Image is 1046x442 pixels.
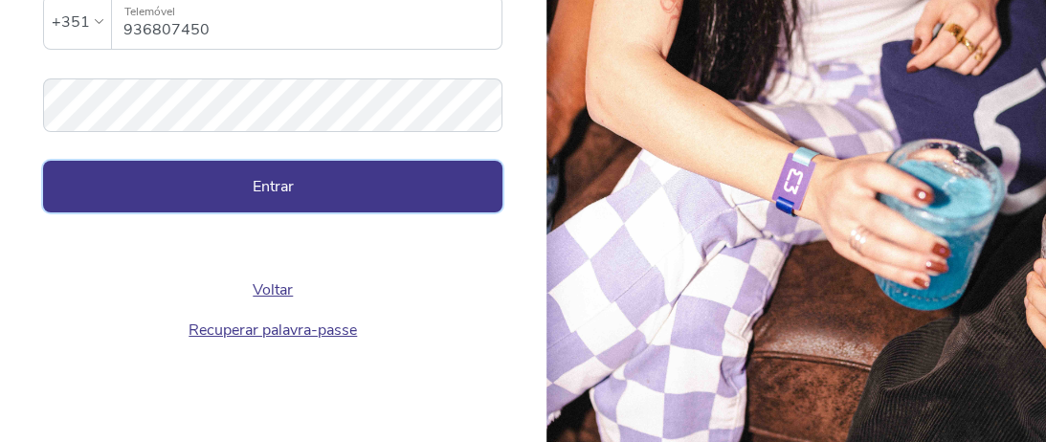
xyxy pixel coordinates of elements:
[43,161,502,212] button: Entrar
[52,8,90,36] div: +351
[253,279,293,300] a: Voltar
[189,320,357,341] a: Recuperar palavra-passe
[43,78,502,110] label: Palavra-passe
